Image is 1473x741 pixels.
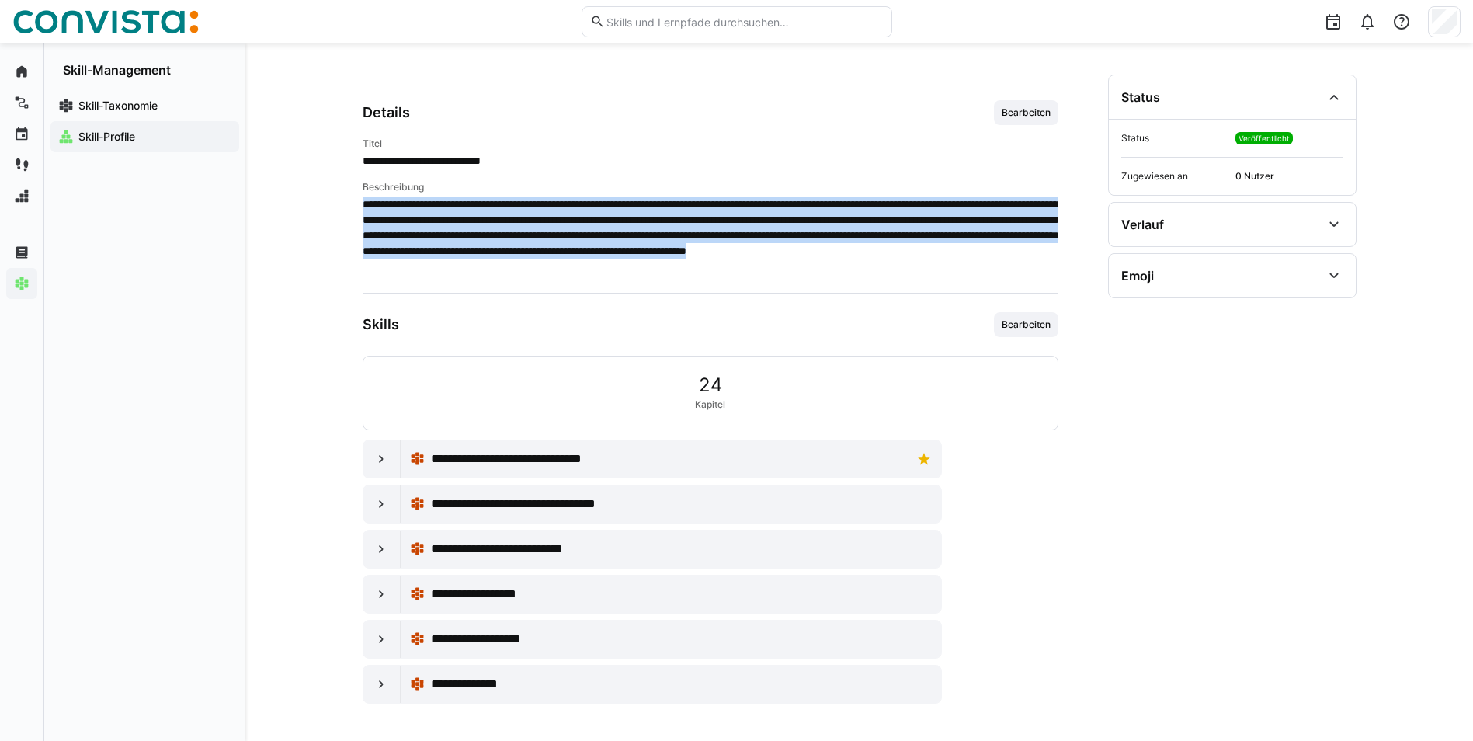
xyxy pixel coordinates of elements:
[1000,318,1052,331] span: Bearbeiten
[363,137,1058,150] h4: Titel
[1239,134,1290,143] span: Veröffentlicht
[363,181,1058,193] h4: Beschreibung
[695,398,725,411] span: Kapitel
[1000,106,1052,119] span: Bearbeiten
[1235,170,1343,183] span: 0 Nutzer
[1121,217,1164,232] div: Verlauf
[994,312,1058,337] button: Bearbeiten
[699,375,722,395] span: 24
[994,100,1058,125] button: Bearbeiten
[1121,170,1229,183] span: Zugewiesen an
[363,104,410,121] h3: Details
[605,15,883,29] input: Skills und Lernpfade durchsuchen…
[1121,268,1154,284] div: Emoji
[363,316,399,333] h3: Skills
[1121,89,1160,105] div: Status
[1121,132,1229,144] span: Status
